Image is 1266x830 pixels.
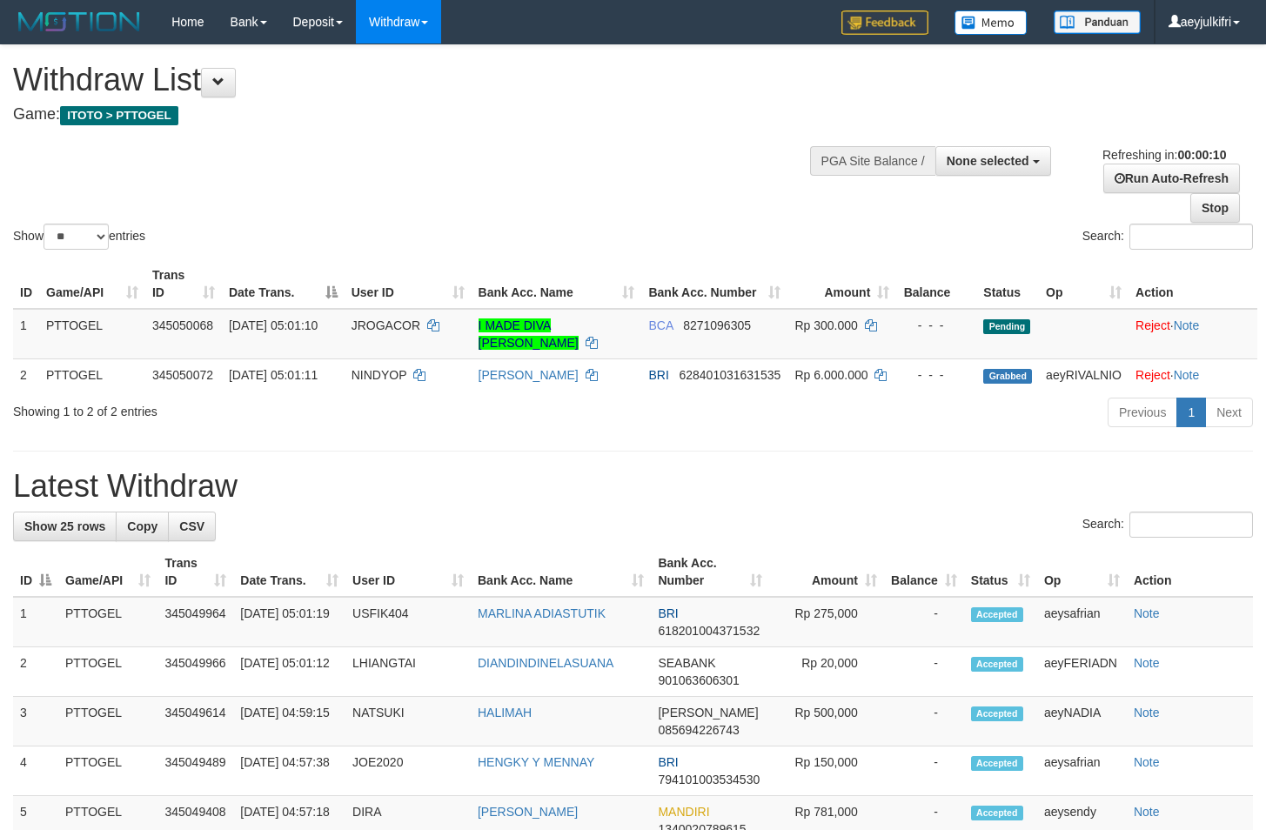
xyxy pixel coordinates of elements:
[352,318,420,332] span: JROGACOR
[1135,368,1170,382] a: Reject
[1129,259,1257,309] th: Action
[479,318,579,350] a: I MADE DIVA [PERSON_NAME]
[58,746,157,796] td: PTTOGEL
[769,697,884,746] td: Rp 500,000
[345,697,471,746] td: NATSUKI
[39,259,145,309] th: Game/API: activate to sort column ascending
[1039,259,1129,309] th: Op: activate to sort column ascending
[1082,512,1253,538] label: Search:
[13,469,1253,504] h1: Latest Withdraw
[58,547,157,597] th: Game/API: activate to sort column ascending
[116,512,169,541] a: Copy
[1103,164,1240,193] a: Run Auto-Refresh
[769,597,884,647] td: Rp 275,000
[1054,10,1141,34] img: panduan.png
[1037,647,1127,697] td: aeyFERIADN
[13,746,58,796] td: 4
[641,259,787,309] th: Bank Acc. Number: activate to sort column ascending
[679,368,780,382] span: Copy 628401031631535 to clipboard
[1134,805,1160,819] a: Note
[345,547,471,597] th: User ID: activate to sort column ascending
[884,547,964,597] th: Balance: activate to sort column ascending
[1134,656,1160,670] a: Note
[168,512,216,541] a: CSV
[13,9,145,35] img: MOTION_logo.png
[658,773,760,786] span: Copy 794101003534530 to clipboard
[1129,224,1253,250] input: Search:
[233,746,345,796] td: [DATE] 04:57:38
[13,63,827,97] h1: Withdraw List
[1205,398,1253,427] a: Next
[345,259,472,309] th: User ID: activate to sort column ascending
[145,259,222,309] th: Trans ID: activate to sort column ascending
[971,657,1023,672] span: Accepted
[947,154,1029,168] span: None selected
[787,259,896,309] th: Amount: activate to sort column ascending
[39,309,145,359] td: PTTOGEL
[658,656,715,670] span: SEABANK
[769,547,884,597] th: Amount: activate to sort column ascending
[60,106,178,125] span: ITOTO > PTTOGEL
[1129,358,1257,391] td: ·
[1135,318,1170,332] a: Reject
[13,224,145,250] label: Show entries
[841,10,928,35] img: Feedback.jpg
[152,368,213,382] span: 345050072
[229,318,318,332] span: [DATE] 05:01:10
[478,755,594,769] a: HENGKY Y MENNAY
[658,673,739,687] span: Copy 901063606301 to clipboard
[179,519,204,533] span: CSV
[352,368,407,382] span: NINDYOP
[794,318,857,332] span: Rp 300.000
[58,597,157,647] td: PTTOGEL
[1129,309,1257,359] td: ·
[13,259,39,309] th: ID
[13,309,39,359] td: 1
[971,706,1023,721] span: Accepted
[794,368,867,382] span: Rp 6.000.000
[157,597,233,647] td: 345049964
[884,697,964,746] td: -
[1174,318,1200,332] a: Note
[884,746,964,796] td: -
[1037,547,1127,597] th: Op: activate to sort column ascending
[1134,706,1160,720] a: Note
[1174,368,1200,382] a: Note
[233,647,345,697] td: [DATE] 05:01:12
[13,647,58,697] td: 2
[658,723,739,737] span: Copy 085694226743 to clipboard
[903,366,969,384] div: - - -
[1134,606,1160,620] a: Note
[345,746,471,796] td: JOE2020
[648,318,673,332] span: BCA
[955,10,1028,35] img: Button%20Memo.svg
[58,697,157,746] td: PTTOGEL
[1037,746,1127,796] td: aeysafrian
[157,647,233,697] td: 345049966
[13,106,827,124] h4: Game:
[884,597,964,647] td: -
[345,647,471,697] td: LHIANGTAI
[903,317,969,334] div: - - -
[971,756,1023,771] span: Accepted
[222,259,345,309] th: Date Trans.: activate to sort column descending
[157,746,233,796] td: 345049489
[44,224,109,250] select: Showentries
[964,547,1037,597] th: Status: activate to sort column ascending
[976,259,1039,309] th: Status
[24,519,105,533] span: Show 25 rows
[1177,148,1226,162] strong: 00:00:10
[896,259,976,309] th: Balance
[1037,697,1127,746] td: aeyNADIA
[1129,512,1253,538] input: Search:
[233,597,345,647] td: [DATE] 05:01:19
[884,647,964,697] td: -
[651,547,768,597] th: Bank Acc. Number: activate to sort column ascending
[157,547,233,597] th: Trans ID: activate to sort column ascending
[13,512,117,541] a: Show 25 rows
[478,606,606,620] a: MARLINA ADIASTUTIK
[983,369,1032,384] span: Grabbed
[13,396,514,420] div: Showing 1 to 2 of 2 entries
[769,746,884,796] td: Rp 150,000
[233,547,345,597] th: Date Trans.: activate to sort column ascending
